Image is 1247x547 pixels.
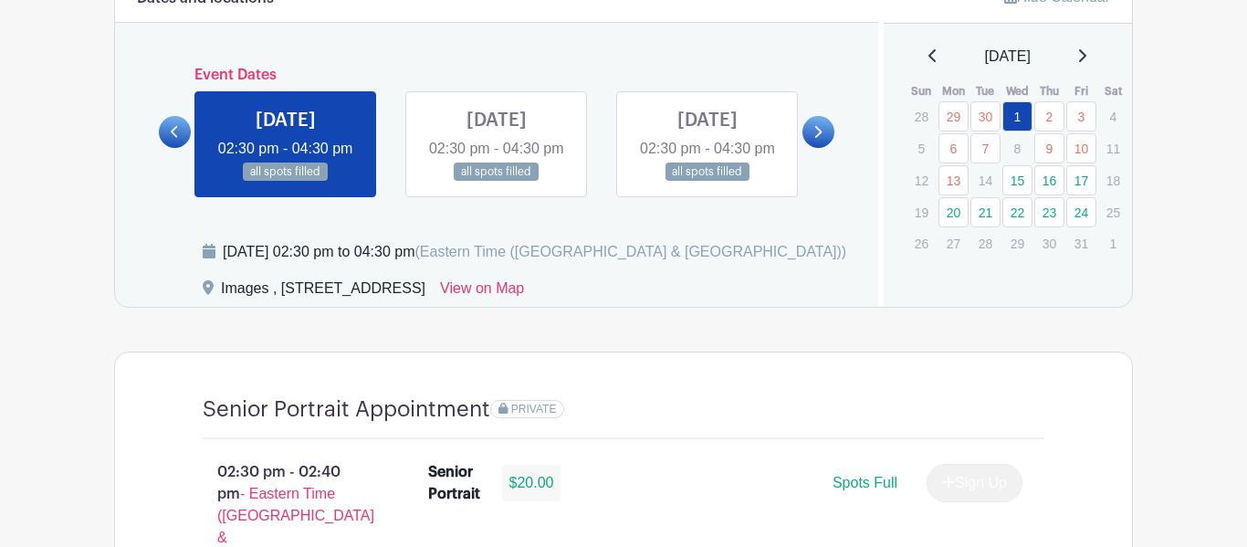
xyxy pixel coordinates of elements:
p: 8 [1002,134,1032,163]
p: 12 [906,166,937,195]
a: 21 [970,197,1001,227]
p: 19 [906,198,937,226]
a: 23 [1034,197,1064,227]
a: 13 [938,165,969,195]
a: 10 [1066,133,1096,163]
th: Thu [1033,82,1065,100]
h6: Event Dates [191,67,802,84]
a: View on Map [440,278,524,307]
p: 14 [970,166,1001,195]
p: 28 [970,229,1001,258]
p: 29 [1002,229,1032,258]
p: 11 [1098,134,1128,163]
a: 16 [1034,165,1064,195]
a: 9 [1034,133,1064,163]
th: Tue [969,82,1001,100]
th: Mon [938,82,969,100]
div: Senior Portrait [428,461,480,505]
a: 29 [938,101,969,131]
span: [DATE] [985,46,1031,68]
a: 24 [1066,197,1096,227]
p: 30 [1034,229,1064,258]
a: 7 [970,133,1001,163]
h4: Senior Portrait Appointment [203,396,490,423]
a: 1 [1002,101,1032,131]
p: 26 [906,229,937,258]
p: 25 [1098,198,1128,226]
th: Sat [1097,82,1129,100]
p: 28 [906,102,937,131]
th: Wed [1001,82,1033,100]
div: Images , [STREET_ADDRESS] [221,278,425,307]
p: 18 [1098,166,1128,195]
th: Fri [1065,82,1097,100]
a: 30 [970,101,1001,131]
a: 2 [1034,101,1064,131]
a: 22 [1002,197,1032,227]
a: 3 [1066,101,1096,131]
div: [DATE] 02:30 pm to 04:30 pm [223,241,846,263]
p: 4 [1098,102,1128,131]
p: 1 [1098,229,1128,258]
div: $20.00 [502,465,561,501]
p: 27 [938,229,969,258]
span: PRIVATE [511,403,557,416]
th: Sun [906,82,938,100]
a: 20 [938,197,969,227]
a: 17 [1066,165,1096,195]
span: (Eastern Time ([GEOGRAPHIC_DATA] & [GEOGRAPHIC_DATA])) [414,244,846,259]
a: 6 [938,133,969,163]
span: Spots Full [833,475,897,490]
a: 15 [1002,165,1032,195]
p: 31 [1066,229,1096,258]
p: 5 [906,134,937,163]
